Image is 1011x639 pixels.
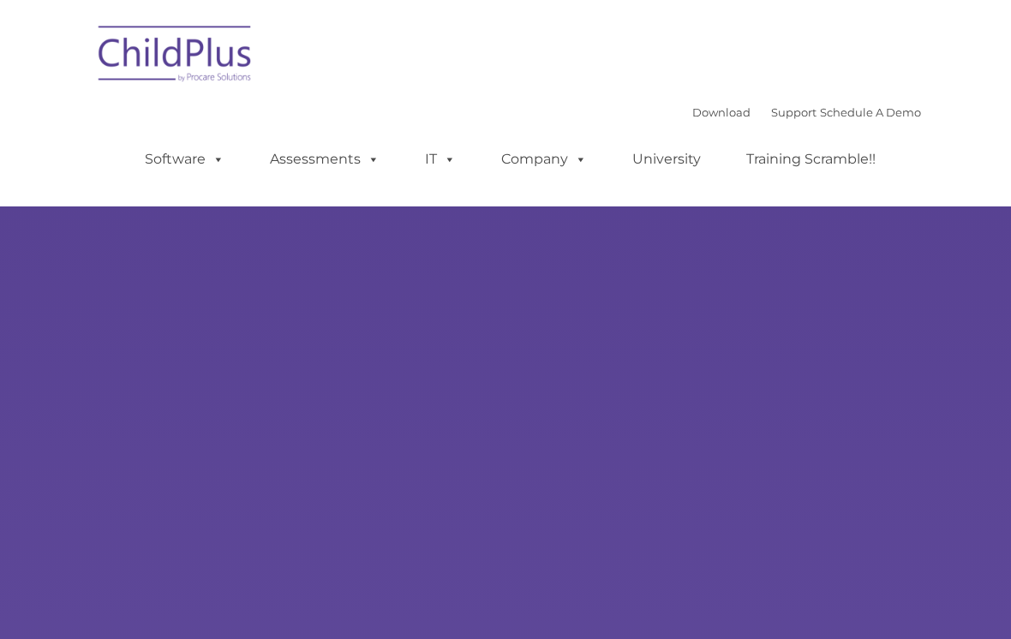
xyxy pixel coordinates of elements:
a: IT [408,142,473,176]
a: Training Scramble!! [729,142,893,176]
a: Download [692,105,751,119]
a: University [615,142,718,176]
a: Company [484,142,604,176]
a: Schedule A Demo [820,105,921,119]
a: Assessments [253,142,397,176]
a: Software [128,142,242,176]
font: | [692,105,921,119]
a: Support [771,105,817,119]
img: ChildPlus by Procare Solutions [90,14,261,99]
